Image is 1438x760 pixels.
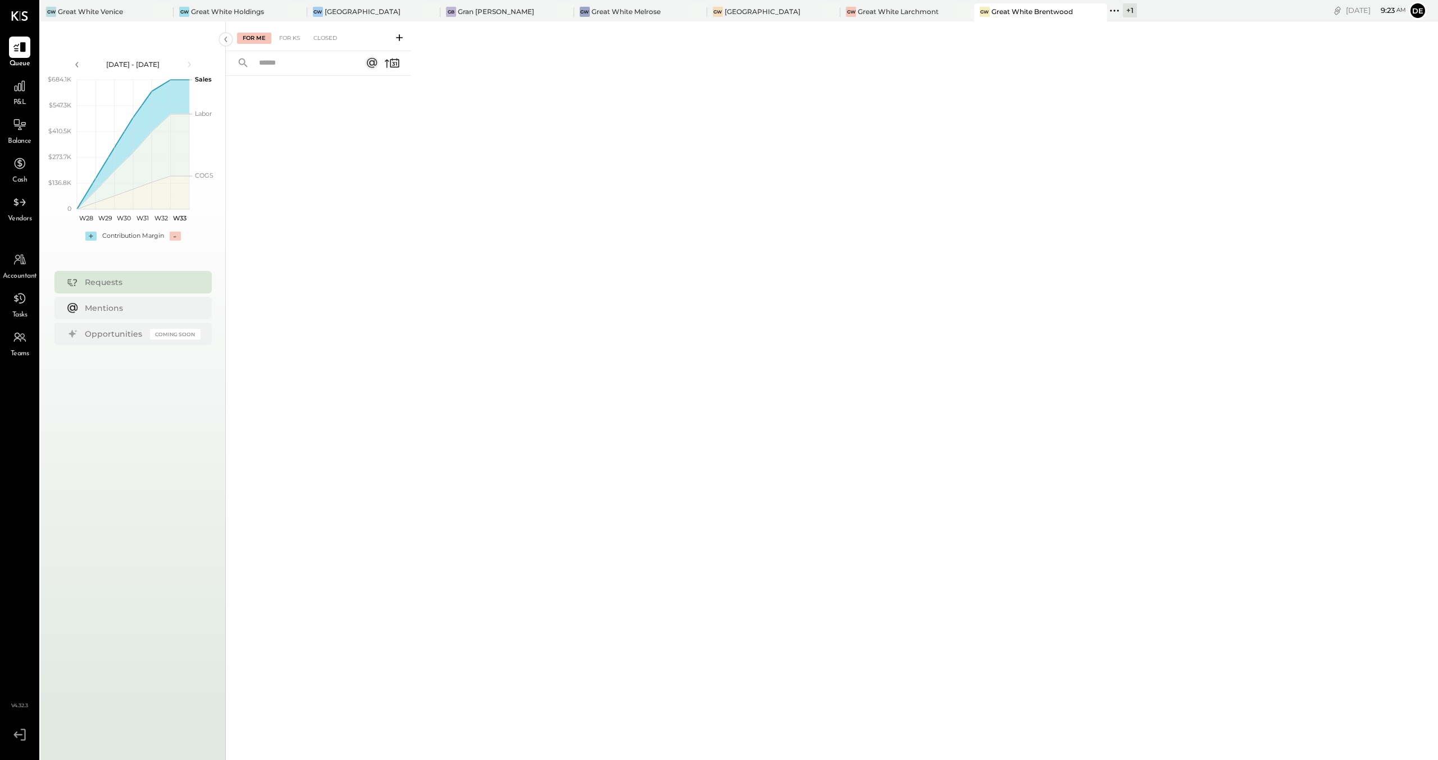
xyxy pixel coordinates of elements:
[458,7,534,16] div: Gran [PERSON_NAME]
[46,7,56,17] div: GW
[48,153,71,161] text: $273.7K
[49,101,71,109] text: $547.3K
[136,214,148,222] text: W31
[58,7,123,16] div: Great White Venice
[274,33,306,44] div: For KS
[10,59,30,69] span: Queue
[1409,2,1427,20] button: De
[846,7,856,17] div: GW
[85,277,195,288] div: Requests
[48,127,71,135] text: $410.5K
[8,137,31,147] span: Balance
[170,232,181,241] div: -
[67,205,71,212] text: 0
[308,33,343,44] div: Closed
[195,110,212,117] text: Labor
[12,175,27,186] span: Cash
[1,153,39,186] a: Cash
[13,98,26,108] span: P&L
[313,7,323,17] div: GW
[591,7,661,16] div: Great White Melrose
[1123,3,1137,17] div: + 1
[1,37,39,69] a: Queue
[1,192,39,224] a: Vendors
[980,7,990,17] div: GW
[1,288,39,320] a: Tasks
[1346,5,1406,16] div: [DATE]
[1,249,39,282] a: Accountant
[173,214,186,222] text: W33
[102,232,164,241] div: Contribution Margin
[195,75,212,83] text: Sales
[79,214,93,222] text: W28
[446,7,456,17] div: GB
[98,214,112,222] text: W29
[991,7,1073,16] div: Great White Brentwood
[191,7,264,16] div: Great White Holdings
[8,214,32,224] span: Vendors
[3,272,37,282] span: Accountant
[1,327,39,359] a: Teams
[12,310,28,320] span: Tasks
[11,349,29,359] span: Teams
[858,7,939,16] div: Great White Larchmont
[179,7,189,17] div: GW
[85,328,144,340] div: Opportunities
[725,7,800,16] div: [GEOGRAPHIC_DATA]
[116,214,130,222] text: W30
[85,232,97,241] div: +
[713,7,723,17] div: GW
[1332,4,1343,16] div: copy link
[85,60,181,69] div: [DATE] - [DATE]
[1,75,39,108] a: P&L
[150,329,201,340] div: Coming Soon
[48,75,71,83] text: $684.1K
[85,302,195,314] div: Mentions
[580,7,590,17] div: GW
[154,214,168,222] text: W32
[1,114,39,147] a: Balance
[325,7,401,16] div: [GEOGRAPHIC_DATA]
[48,179,71,187] text: $136.8K
[195,171,213,179] text: COGS
[237,33,271,44] div: For Me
